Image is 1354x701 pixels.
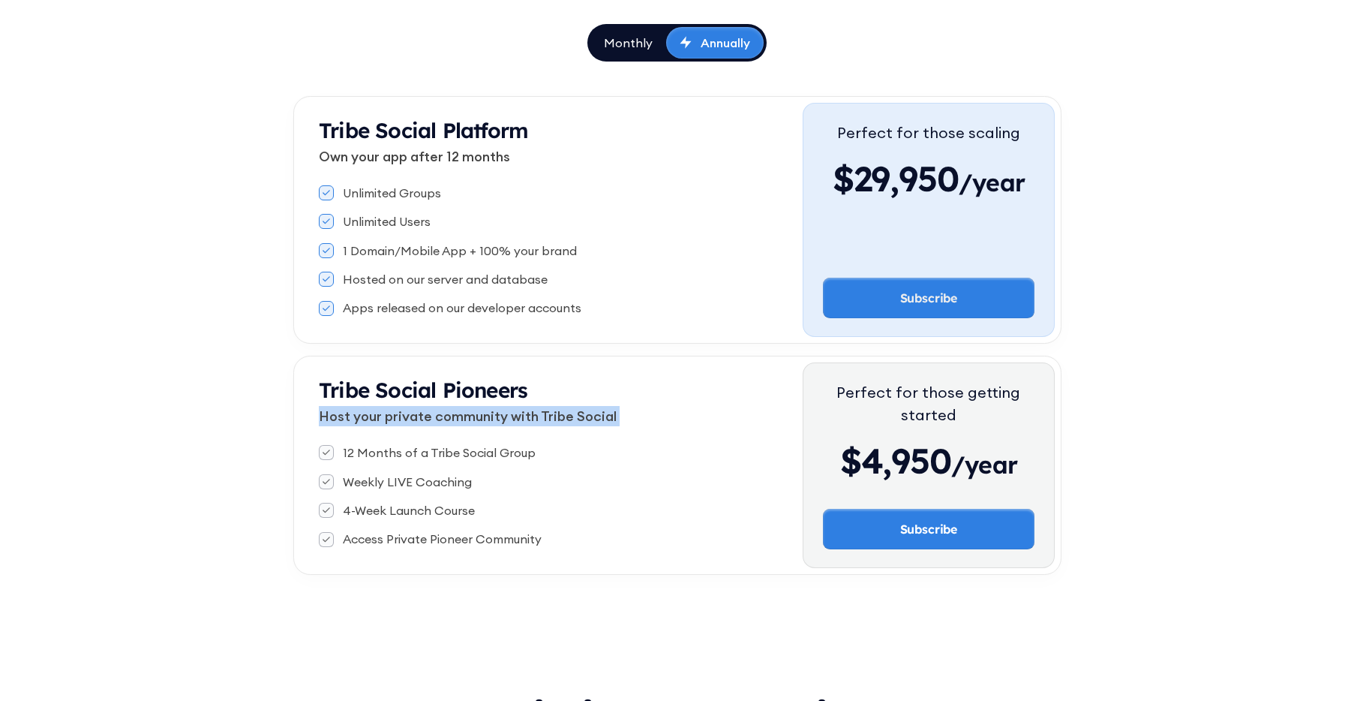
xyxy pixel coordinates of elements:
[701,35,750,51] div: Annually
[823,381,1034,426] div: Perfect for those getting started
[343,213,431,230] div: Unlimited Users
[959,167,1025,205] span: /year
[823,278,1034,318] a: Subscribe
[823,438,1034,483] div: $4,950
[319,377,527,403] strong: Tribe Social Pioneers
[343,474,472,490] div: Weekly LIVE Coaching
[319,146,803,167] p: Own your app after 12 months
[343,299,581,316] div: Apps released on our developer accounts
[823,509,1034,549] a: Subscribe
[604,35,653,51] div: Monthly
[343,185,441,201] div: Unlimited Groups
[833,122,1025,144] div: Perfect for those scaling
[343,502,475,519] div: 4-Week Launch Course
[319,117,528,143] strong: Tribe Social Platform
[343,242,577,259] div: 1 Domain/Mobile App + 100% your brand
[343,444,536,461] div: 12 Months of a Tribe Social Group
[319,406,803,426] p: Host your private community with Tribe Social
[833,156,1025,201] div: $29,950
[343,271,548,287] div: Hosted on our server and database
[343,531,542,547] div: Access Private Pioneer Community
[951,450,1017,487] span: /year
